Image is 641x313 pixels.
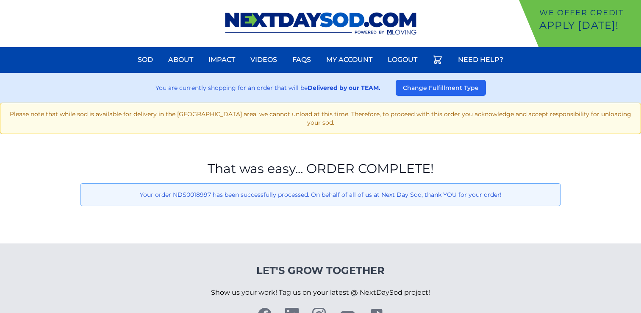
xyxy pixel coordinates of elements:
[287,50,316,70] a: FAQs
[163,50,198,70] a: About
[133,50,158,70] a: Sod
[539,7,638,19] p: We offer Credit
[453,50,508,70] a: Need Help?
[80,161,561,176] h1: That was easy... ORDER COMPLETE!
[211,277,430,308] p: Show us your work! Tag us on your latest @ NextDaySod project!
[203,50,240,70] a: Impact
[308,84,380,92] strong: Delivered by our TEAM.
[7,110,634,127] p: Please note that while sod is available for delivery in the [GEOGRAPHIC_DATA] area, we cannot unl...
[211,264,430,277] h4: Let's Grow Together
[383,50,422,70] a: Logout
[245,50,282,70] a: Videos
[396,80,486,96] button: Change Fulfillment Type
[539,19,638,32] p: Apply [DATE]!
[321,50,377,70] a: My Account
[87,190,554,199] p: Your order NDS0018997 has been successfully processed. On behalf of all of us at Next Day Sod, th...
